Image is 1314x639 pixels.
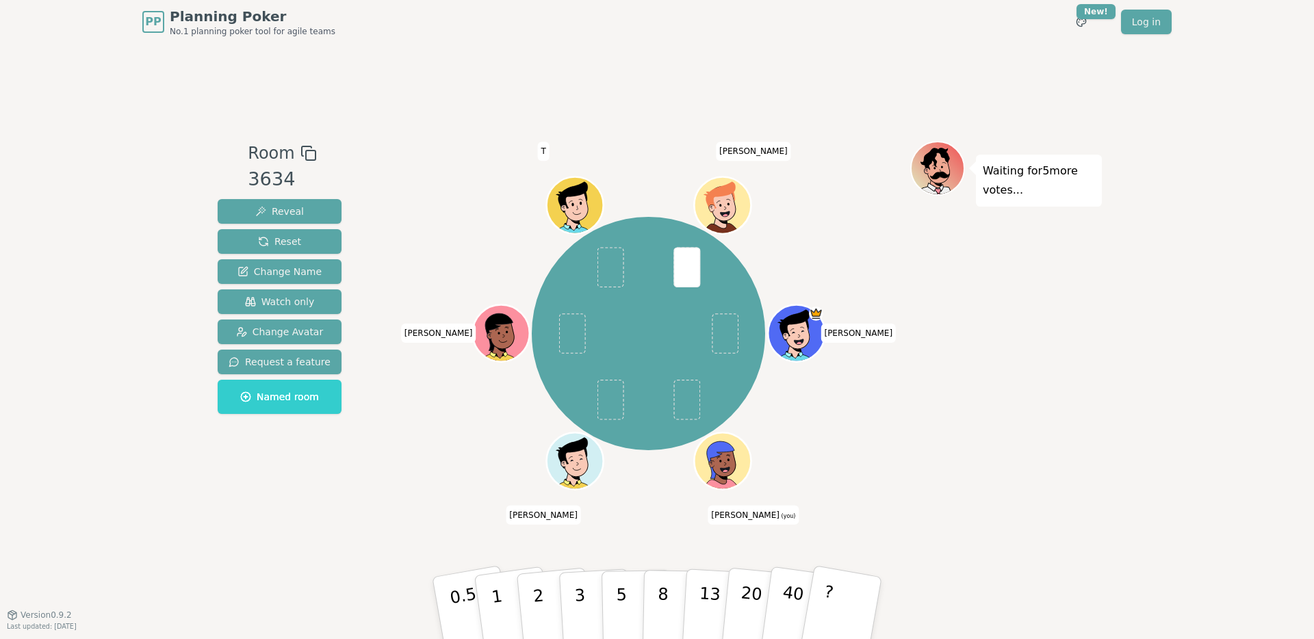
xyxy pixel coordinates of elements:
[248,166,316,194] div: 3634
[7,610,72,621] button: Version0.9.2
[506,506,581,525] span: Click to change your name
[1077,4,1116,19] div: New!
[7,623,77,630] span: Last updated: [DATE]
[21,610,72,621] span: Version 0.9.2
[240,390,319,404] span: Named room
[248,141,294,166] span: Room
[1069,10,1094,34] button: New!
[229,355,331,369] span: Request a feature
[218,229,342,254] button: Reset
[237,265,322,278] span: Change Name
[218,289,342,314] button: Watch only
[809,307,823,321] span: Gary is the host
[716,142,791,161] span: Click to change your name
[218,350,342,374] button: Request a feature
[170,7,335,26] span: Planning Poker
[218,259,342,284] button: Change Name
[258,235,301,248] span: Reset
[236,325,324,339] span: Change Avatar
[537,142,549,161] span: Click to change your name
[695,434,749,488] button: Click to change your avatar
[142,7,335,37] a: PPPlanning PokerNo.1 planning poker tool for agile teams
[780,513,796,519] span: (you)
[255,205,304,218] span: Reveal
[401,324,476,343] span: Click to change your name
[983,161,1095,200] p: Waiting for 5 more votes...
[170,26,335,37] span: No.1 planning poker tool for agile teams
[218,319,342,344] button: Change Avatar
[245,295,315,309] span: Watch only
[218,380,342,414] button: Named room
[708,506,799,525] span: Click to change your name
[145,14,161,30] span: PP
[1121,10,1172,34] a: Log in
[218,199,342,224] button: Reveal
[821,324,896,343] span: Click to change your name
